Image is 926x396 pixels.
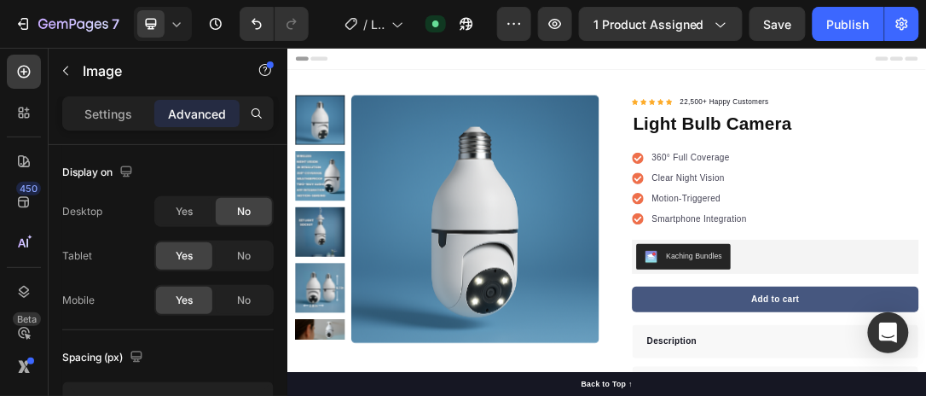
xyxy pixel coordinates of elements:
[583,231,735,252] p: Motion-Triggered
[764,17,792,32] span: Save
[62,204,102,219] div: Desktop
[579,7,743,41] button: 1 product assigned
[606,324,696,342] div: Kaching Bundles
[176,248,193,264] span: Yes
[176,204,193,219] span: Yes
[62,293,95,308] div: Mobile
[62,248,92,264] div: Tablet
[868,312,909,353] div: Open Intercom Messenger
[62,346,147,370] div: Spacing (px)
[62,161,136,184] div: Display on
[583,166,735,187] p: 360° Full Coverage
[168,105,226,123] p: Advanced
[558,314,709,355] button: Kaching Bundles
[16,182,41,195] div: 450
[176,293,193,308] span: Yes
[83,61,228,81] p: Image
[628,78,771,95] p: 22,500+ Happy Customers
[813,7,884,41] button: Publish
[583,264,735,284] p: Smartphone Integration
[237,204,251,219] span: No
[749,7,806,41] button: Save
[84,105,132,123] p: Settings
[240,7,309,41] div: Undo/Redo
[363,15,368,33] span: /
[371,15,385,33] span: Light Bulb Camera
[572,324,593,345] img: KachingBundles.png
[237,248,251,264] span: No
[827,15,870,33] div: Publish
[112,14,119,34] p: 7
[593,15,704,33] span: 1 product assigned
[237,293,251,308] span: No
[7,7,127,41] button: 7
[583,199,735,219] p: Clear Night Vision
[13,312,41,326] div: Beta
